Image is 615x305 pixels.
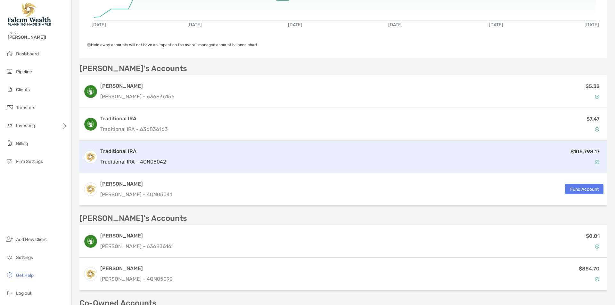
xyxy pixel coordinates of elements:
span: Settings [16,255,33,260]
img: logo account [84,183,97,196]
span: Add New Client [16,237,47,242]
img: Account Status icon [595,160,599,164]
text: [DATE] [388,22,403,28]
p: [PERSON_NAME] - 636836161 [100,242,174,250]
button: Fund Account [565,184,603,194]
h3: Traditional IRA [100,148,166,155]
span: Pipeline [16,69,32,75]
p: $5.32 [586,82,600,90]
p: Traditional IRA - 636836163 [100,125,168,133]
img: dashboard icon [6,50,13,57]
img: billing icon [6,139,13,147]
p: [PERSON_NAME]'s Accounts [79,214,187,222]
text: [DATE] [92,22,106,28]
img: logo account [84,118,97,131]
img: logo account [84,268,97,280]
p: [PERSON_NAME] - 4QN05090 [100,275,173,283]
h3: [PERSON_NAME] [100,232,174,240]
img: clients icon [6,85,13,93]
span: Firm Settings [16,159,43,164]
span: Dashboard [16,51,39,57]
span: Investing [16,123,35,128]
img: Account Status icon [595,94,599,99]
h3: [PERSON_NAME] [100,265,173,272]
p: $0.01 [586,232,600,240]
img: Account Status icon [595,244,599,249]
p: [PERSON_NAME] - 636836156 [100,92,175,100]
img: settings icon [6,253,13,261]
span: Log out [16,291,31,296]
img: Falcon Wealth Planning Logo [8,3,53,26]
p: Traditional IRA - 4QN05042 [100,158,166,166]
span: Transfers [16,105,35,110]
img: pipeline icon [6,68,13,75]
p: [PERSON_NAME]'s Accounts [79,65,187,73]
h3: [PERSON_NAME] [100,82,175,90]
span: Get Help [16,273,34,278]
p: $854.70 [579,265,600,273]
img: Account Status icon [595,127,599,132]
span: Clients [16,87,30,92]
img: firm-settings icon [6,157,13,165]
p: $7.47 [586,115,600,123]
text: [DATE] [585,22,599,28]
h3: [PERSON_NAME] [100,180,172,188]
span: Billing [16,141,28,146]
img: logo account [84,150,97,163]
img: logo account [84,85,97,98]
span: [PERSON_NAME]! [8,35,68,40]
text: [DATE] [489,22,503,28]
img: get-help icon [6,271,13,279]
h3: Traditional IRA [100,115,168,123]
img: logout icon [6,289,13,297]
img: add_new_client icon [6,235,13,243]
img: investing icon [6,121,13,129]
img: transfers icon [6,103,13,111]
img: Account Status icon [595,277,599,281]
p: [PERSON_NAME] - 4QN05041 [100,190,172,198]
img: logo account [84,235,97,248]
p: $105,798.17 [570,148,600,156]
span: Held away accounts will not have an impact on the overall managed account balance chart. [87,43,258,47]
text: [DATE] [288,22,302,28]
text: [DATE] [187,22,202,28]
